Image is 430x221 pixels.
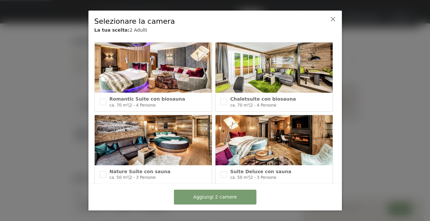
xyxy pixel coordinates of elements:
span: Suite Deluxe con sauna [230,169,291,174]
img: Chaletsuite con biosauna [215,43,333,93]
span: ca. 70 m² [230,103,249,108]
div: Selezionare la camera [94,16,315,27]
span: 2 - 3 Persone [130,175,156,180]
span: Nature Suite con sauna [110,169,171,174]
span: 2 - 4 Persone [250,103,277,108]
span: 2 - 3 Persone [250,175,277,180]
span: ca. 50 m² [230,175,249,180]
span: ca. 70 m² [110,103,128,108]
span: | [249,175,250,180]
span: | [128,103,130,108]
img: Suite Deluxe con sauna [215,115,333,165]
img: Romantic Suite con biosauna [95,43,212,93]
span: Chaletsuite con biosauna [230,96,296,102]
button: Aggiungi 2 camere [174,190,256,205]
span: 2 Adulti [129,27,147,33]
span: ca. 50 m² [110,175,128,180]
span: 2 - 4 Persone [130,103,156,108]
b: La tua scelta: [94,27,130,33]
span: Romantic Suite con biosauna [110,96,185,102]
span: | [128,175,130,180]
span: Aggiungi 2 camere [193,194,237,201]
img: Nature Suite con sauna [95,115,212,165]
span: | [249,103,250,108]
